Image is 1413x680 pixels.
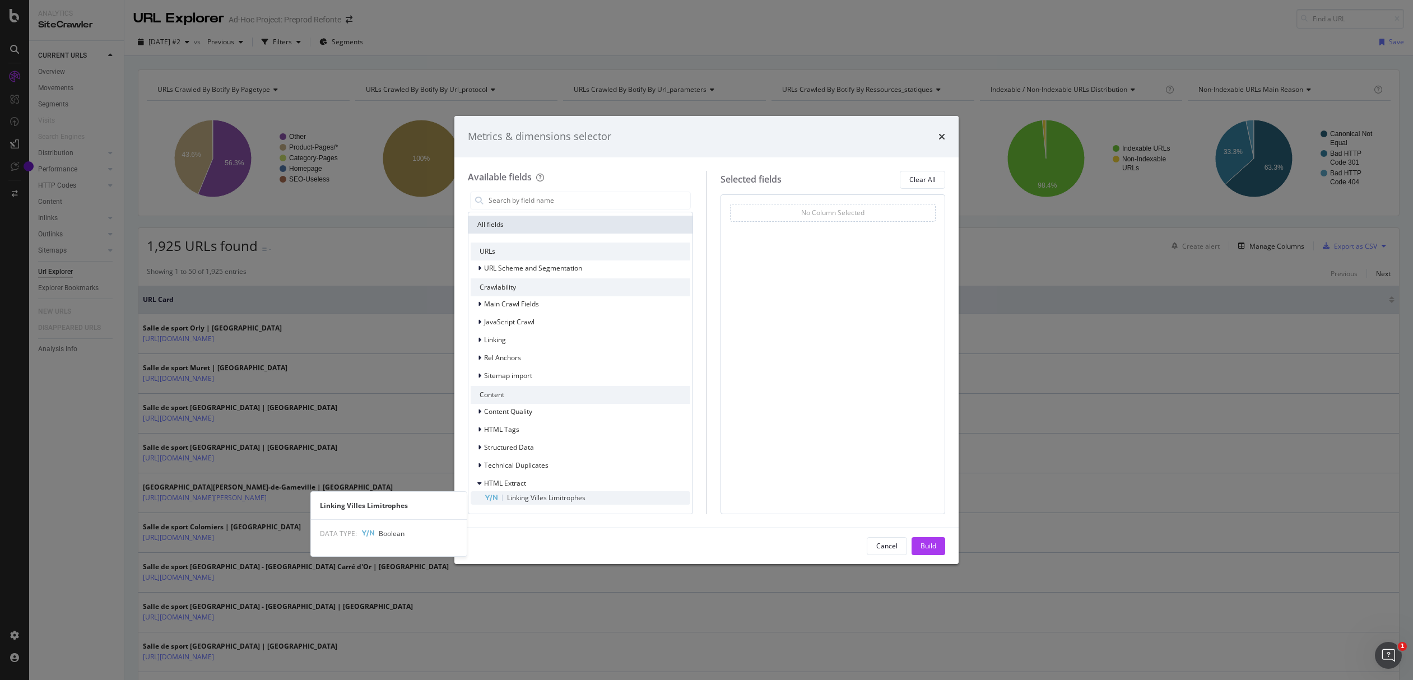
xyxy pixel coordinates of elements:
div: modal [454,116,959,564]
iframe: Intercom live chat [1375,642,1402,669]
span: Technical Duplicates [484,460,549,470]
div: Content [471,386,690,404]
div: URLs [471,243,690,260]
span: Linking Villes Limitrophes [507,493,585,502]
button: Clear All [900,171,945,189]
span: Structured Data [484,443,534,452]
span: JavaScript Crawl [484,317,534,327]
div: Clear All [909,175,936,184]
div: No Column Selected [801,208,864,217]
div: Selected fields [721,173,782,186]
div: All fields [468,216,692,234]
span: Rel Anchors [484,353,521,362]
div: Build [921,541,936,551]
button: Cancel [867,537,907,555]
div: Available fields [468,171,532,183]
span: HTML Extract [484,478,526,488]
div: Metrics & dimensions selector [468,129,611,144]
div: Linking Villes Limitrophes [311,501,467,510]
button: Build [912,537,945,555]
span: URL Scheme and Segmentation [484,263,582,273]
span: 1 [1398,642,1407,651]
span: Main Crawl Fields [484,299,539,309]
input: Search by field name [487,192,690,209]
span: Sitemap import [484,371,532,380]
span: Content Quality [484,407,532,416]
div: times [938,129,945,144]
span: HTML Tags [484,425,519,434]
span: Linking [484,335,506,344]
div: Crawlability [471,278,690,296]
div: Cancel [876,541,898,551]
